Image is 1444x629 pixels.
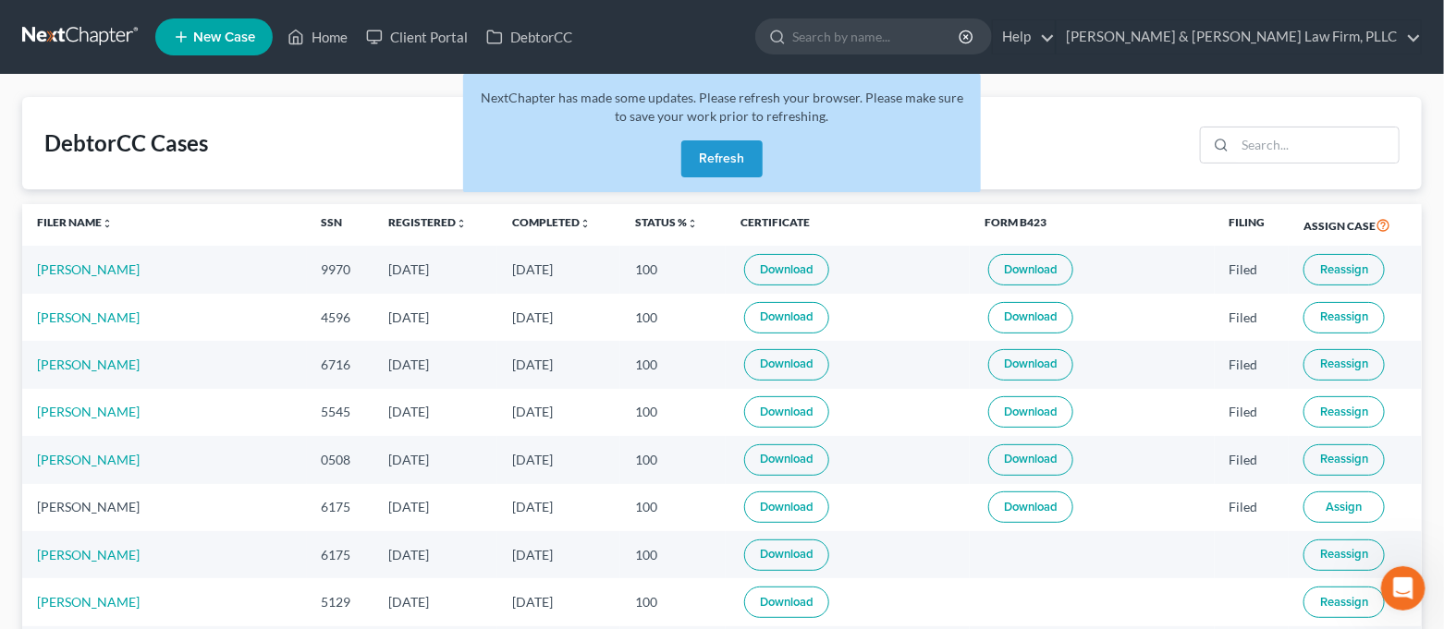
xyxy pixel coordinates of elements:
button: Upload attachment [88,488,103,502]
a: Download [744,396,829,428]
div: Katie says… [15,145,355,380]
a: Client Portal [357,20,477,54]
div: 🚨ATTN: [GEOGRAPHIC_DATA] of [US_STATE]The court has added a new Credit Counseling Field that we n... [15,145,303,339]
a: [PERSON_NAME] [37,357,140,372]
button: Gif picker [58,488,73,502]
a: [PERSON_NAME] [37,452,140,467]
b: 🚨ATTN: [GEOGRAPHIC_DATA] of [US_STATE] [30,157,263,190]
span: NextChapter has made some updates. Please refresh your browser. Please make sure to save your wor... [481,90,963,124]
td: 100 [620,436,726,483]
td: 100 [620,578,726,625]
div: 4596 [322,308,360,327]
div: 9970 [322,260,360,279]
a: Download [744,444,829,476]
td: [DATE] [497,436,620,483]
div: Filed [1230,260,1275,279]
button: Reassign [1303,587,1385,618]
button: Start recording [117,488,132,502]
a: Completedunfold_more [512,215,591,229]
a: Download [988,396,1073,428]
div: 5129 [322,593,360,611]
td: [DATE] [497,341,620,388]
a: Download [744,302,829,333]
a: Registeredunfold_more [388,215,467,229]
td: [DATE] [373,578,496,625]
i: unfold_more [687,218,698,229]
a: Download [744,491,829,523]
div: Filed [1230,356,1275,374]
iframe: Intercom live chat [1381,566,1426,611]
td: [DATE] [497,294,620,341]
td: [DATE] [497,484,620,531]
td: 100 [620,294,726,341]
button: Refresh [681,140,763,177]
td: [DATE] [497,389,620,436]
td: 100 [620,531,726,578]
td: [DATE] [497,578,620,625]
a: Download [744,587,829,618]
button: Send a message… [317,480,347,510]
td: [DATE] [497,246,620,293]
a: Download [988,254,1073,285]
textarea: Message… [16,449,354,480]
img: Profile image for Katie [53,10,82,40]
div: Filed [1230,308,1275,327]
th: SSN [307,204,374,247]
span: Reassign [1320,262,1368,277]
td: 100 [620,341,726,388]
button: Reassign [1303,539,1385,571]
button: Reassign [1303,254,1385,285]
i: unfold_more [456,218,467,229]
div: [PERSON_NAME] • [DATE] [30,343,175,354]
span: Reassign [1320,405,1368,419]
span: New Case [193,30,255,44]
td: [DATE] [373,389,496,436]
div: The court has added a new Credit Counseling Field that we need to update upon filing. Please remo... [30,201,288,328]
div: 5545 [322,403,360,421]
span: Reassign [1320,547,1368,562]
td: 100 [620,389,726,436]
th: Certificate [726,204,970,247]
button: Emoji picker [29,488,43,502]
i: unfold_more [102,218,113,229]
div: DebtorCC Cases [44,128,208,158]
input: Search... [1235,127,1399,163]
td: [DATE] [373,294,496,341]
td: 100 [620,484,726,531]
a: [PERSON_NAME] [37,594,140,610]
div: [PERSON_NAME] [37,498,292,516]
div: Close [324,7,358,41]
a: [PERSON_NAME] [37,547,140,562]
a: [PERSON_NAME] & [PERSON_NAME] Law Firm, PLLC [1057,20,1421,54]
span: Assign [1327,500,1363,514]
i: unfold_more [580,218,591,229]
div: 0508 [322,451,360,469]
button: Home [289,7,324,42]
div: Filed [1230,451,1275,469]
span: Reassign [1320,309,1368,324]
button: Reassign [1303,396,1385,428]
button: Reassign [1303,302,1385,333]
a: Download [988,491,1073,523]
td: [DATE] [373,484,496,531]
td: 100 [620,246,726,293]
a: Download [988,302,1073,333]
div: 6716 [322,356,360,374]
td: [DATE] [373,436,496,483]
td: [DATE] [497,531,620,578]
div: 6175 [322,546,360,564]
span: Reassign [1320,595,1368,610]
a: [PERSON_NAME] [37,261,140,277]
a: Filer Nameunfold_more [37,215,113,229]
button: go back [12,7,47,42]
a: Download [988,444,1073,476]
a: [PERSON_NAME] [37,309,140,325]
a: Home [278,20,357,54]
input: Search by name... [792,19,961,54]
p: Active 15h ago [90,23,179,42]
a: Download [744,254,829,285]
th: Form B423 [970,204,1214,247]
td: [DATE] [373,531,496,578]
span: Reassign [1320,452,1368,466]
button: Reassign [1303,444,1385,476]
